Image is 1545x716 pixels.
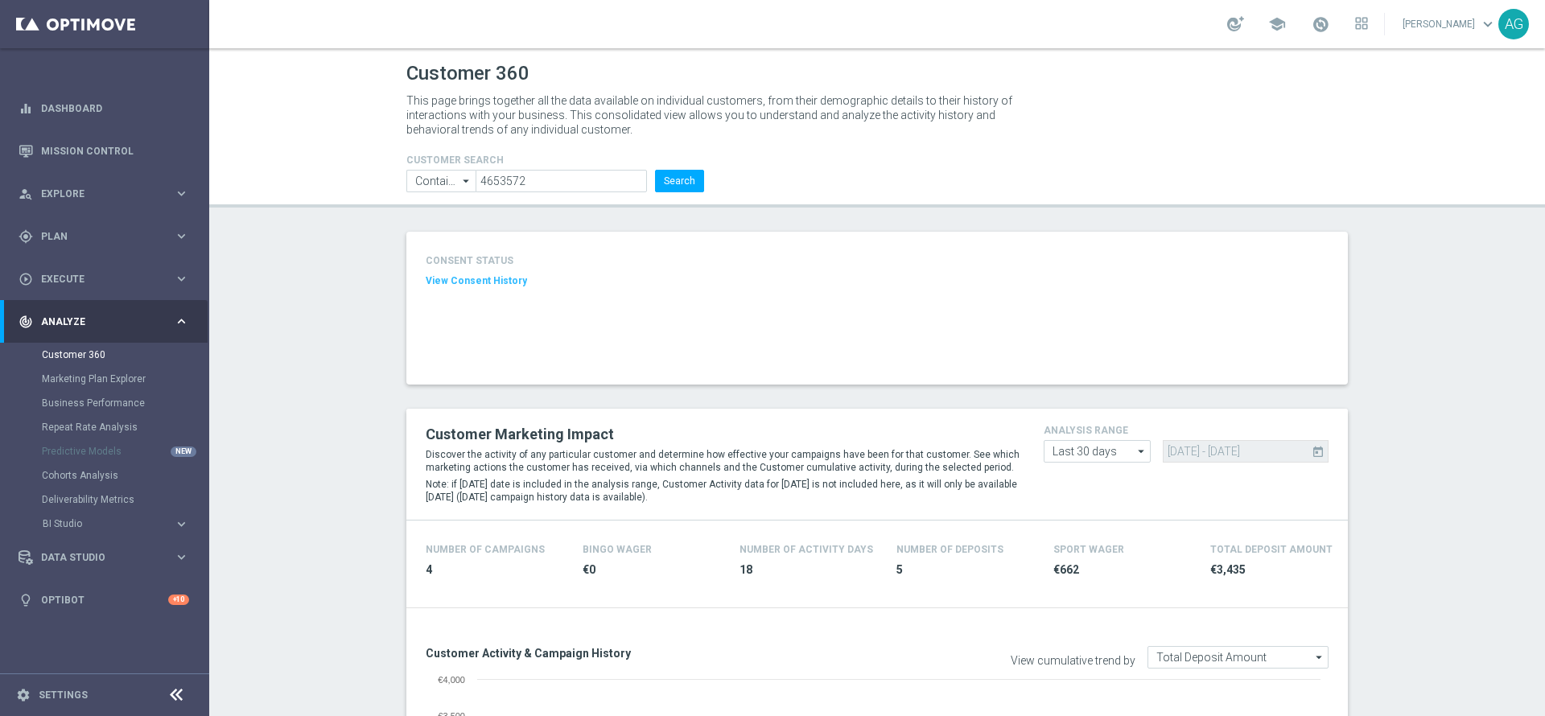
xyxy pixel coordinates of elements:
[41,87,189,130] a: Dashboard
[41,553,174,562] span: Data Studio
[19,593,33,607] i: lightbulb
[19,130,189,172] div: Mission Control
[174,549,189,565] i: keyboard_arrow_right
[896,562,1034,578] span: 5
[42,372,167,385] a: Marketing Plan Explorer
[426,562,563,578] span: 4
[1401,12,1498,36] a: [PERSON_NAME]keyboard_arrow_down
[1053,562,1191,578] span: €662
[740,544,873,555] h4: Number of Activity Days
[18,594,190,607] button: lightbulb Optibot +10
[459,171,475,191] i: arrow_drop_down
[42,512,208,536] div: BI Studio
[41,578,168,621] a: Optibot
[42,493,167,506] a: Deliverability Metrics
[18,145,190,158] button: Mission Control
[19,272,33,286] i: play_circle_outline
[42,391,208,415] div: Business Performance
[583,562,720,578] span: €0
[19,187,33,201] i: person_search
[39,690,88,700] a: Settings
[406,154,704,166] h4: CUSTOMER SEARCH
[426,646,865,660] h3: Customer Activity & Campaign History
[1011,654,1135,668] label: View cumulative trend by
[42,343,208,367] div: Customer 360
[19,550,174,565] div: Data Studio
[42,397,167,409] a: Business Performance
[42,421,167,434] a: Repeat Rate Analysis
[18,273,190,286] button: play_circle_outline Execute keyboard_arrow_right
[19,229,33,244] i: gps_fixed
[41,232,174,241] span: Plan
[18,230,190,243] button: gps_fixed Plan keyboard_arrow_right
[19,315,174,329] div: Analyze
[426,425,1020,444] h2: Customer Marketing Impact
[426,255,614,266] h4: CONSENT STATUS
[41,130,189,172] a: Mission Control
[42,348,167,361] a: Customer 360
[19,187,174,201] div: Explore
[18,102,190,115] button: equalizer Dashboard
[42,367,208,391] div: Marketing Plan Explorer
[16,688,31,702] i: settings
[18,315,190,328] button: track_changes Analyze keyboard_arrow_right
[1134,441,1150,462] i: arrow_drop_down
[174,228,189,244] i: keyboard_arrow_right
[42,415,208,439] div: Repeat Rate Analysis
[174,271,189,286] i: keyboard_arrow_right
[19,578,189,621] div: Optibot
[18,551,190,564] button: Data Studio keyboard_arrow_right
[19,101,33,116] i: equalizer
[171,446,196,457] div: NEW
[42,488,208,512] div: Deliverability Metrics
[43,519,174,529] div: BI Studio
[1268,15,1286,33] span: school
[41,189,174,199] span: Explore
[1044,425,1329,436] h4: analysis range
[406,170,476,192] input: Contains
[1210,544,1333,555] h4: Total Deposit Amount
[426,448,1020,474] p: Discover the activity of any particular customer and determine how effective your campaigns have ...
[1044,440,1151,463] input: analysis range
[406,62,1348,85] h1: Customer 360
[42,469,167,482] a: Cohorts Analysis
[1312,647,1328,668] i: arrow_drop_down
[1498,9,1529,39] div: AG
[19,272,174,286] div: Execute
[174,186,189,201] i: keyboard_arrow_right
[1479,15,1497,33] span: keyboard_arrow_down
[43,519,158,529] span: BI Studio
[42,517,190,530] button: BI Studio keyboard_arrow_right
[1210,562,1348,578] span: €3,435
[896,544,1003,555] h4: Number of Deposits
[655,170,704,192] button: Search
[583,544,652,555] h4: Bingo Wager
[406,93,1026,137] p: This page brings together all the data available on individual customers, from their demographic ...
[42,463,208,488] div: Cohorts Analysis
[476,170,647,192] input: Enter CID, Email, name or phone
[168,595,189,605] div: +10
[426,274,527,288] button: View Consent History
[740,562,877,578] span: 18
[1053,544,1124,555] h4: Sport Wager
[174,314,189,329] i: keyboard_arrow_right
[18,187,190,200] button: person_search Explore keyboard_arrow_right
[42,439,208,463] div: Predictive Models
[41,274,174,284] span: Execute
[19,229,174,244] div: Plan
[41,317,174,327] span: Analyze
[426,478,1020,504] p: Note: if [DATE] date is included in the analysis range, Customer Activity data for [DATE] is not ...
[19,87,189,130] div: Dashboard
[426,544,545,555] h4: Number of Campaigns
[174,516,189,532] i: keyboard_arrow_right
[19,315,33,329] i: track_changes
